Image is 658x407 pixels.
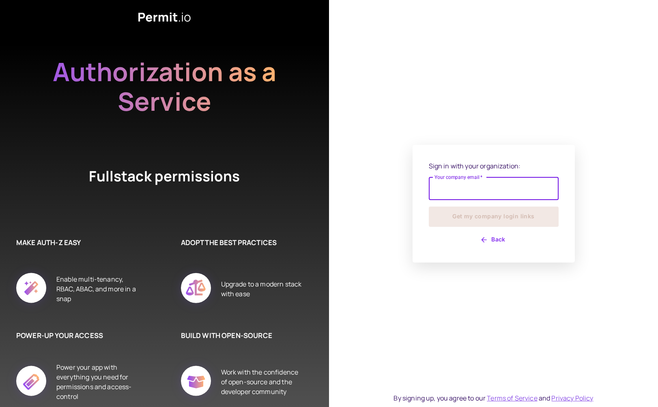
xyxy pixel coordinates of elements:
[487,394,537,403] a: Terms of Service
[16,330,140,341] h6: POWER-UP YOUR ACCESS
[59,166,270,205] h4: Fullstack permissions
[181,330,305,341] h6: BUILD WITH OPEN-SOURCE
[221,357,305,407] div: Work with the confidence of open-source and the developer community
[221,264,305,314] div: Upgrade to a modern stack with ease
[429,161,559,171] p: Sign in with your organization:
[16,237,140,248] h6: MAKE AUTH-Z EASY
[551,394,593,403] a: Privacy Policy
[56,264,140,314] div: Enable multi-tenancy, RBAC, ABAC, and more in a snap
[429,207,559,227] button: Get my company login links
[27,57,303,127] h2: Authorization as a Service
[394,393,593,403] div: By signing up, you agree to our and
[181,237,305,248] h6: ADOPT THE BEST PRACTICES
[434,174,483,181] label: Your company email
[429,233,559,246] button: Back
[56,357,140,407] div: Power your app with everything you need for permissions and access-control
